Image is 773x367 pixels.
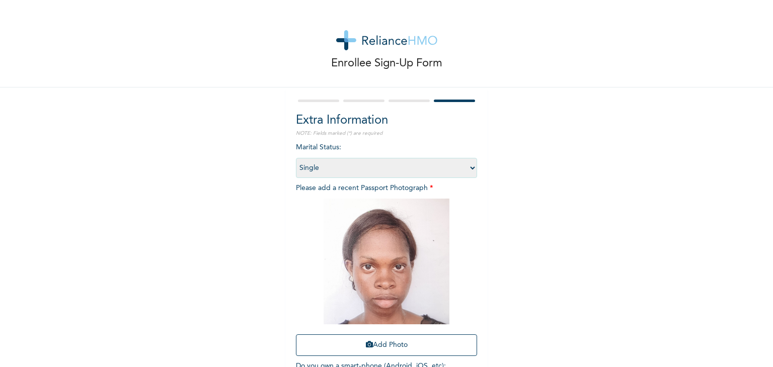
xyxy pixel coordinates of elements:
img: Crop [324,199,449,324]
h2: Extra Information [296,112,477,130]
span: Marital Status : [296,144,477,171]
span: Please add a recent Passport Photograph [296,185,477,361]
button: Add Photo [296,334,477,356]
img: logo [336,30,437,50]
p: NOTE: Fields marked (*) are required [296,130,477,137]
p: Enrollee Sign-Up Form [331,55,442,72]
